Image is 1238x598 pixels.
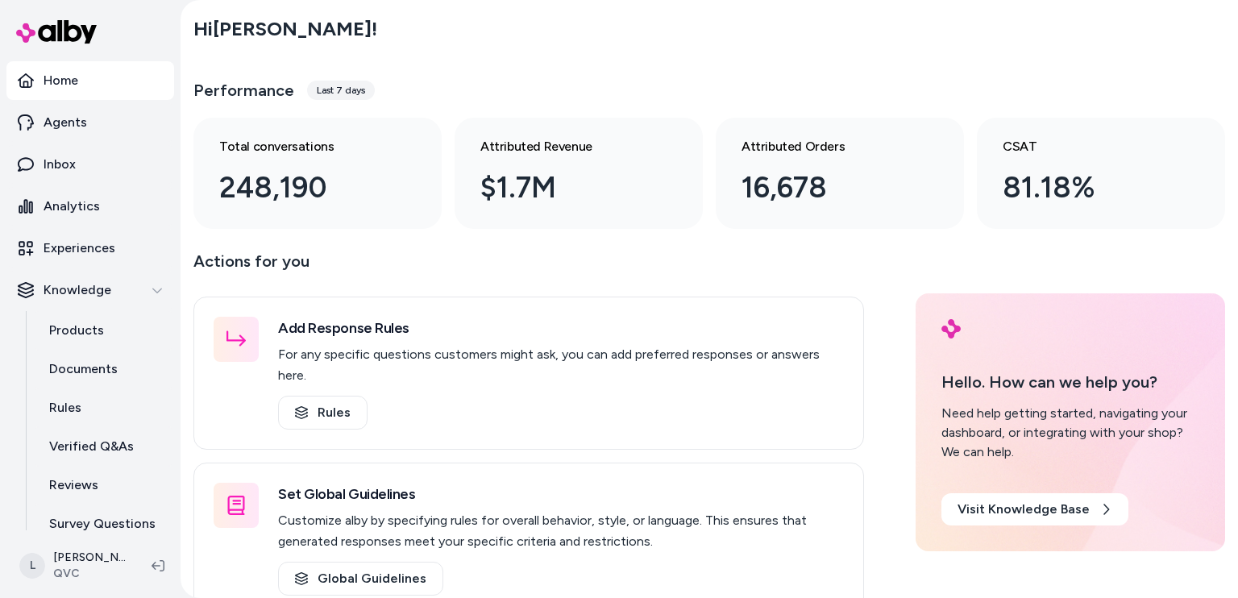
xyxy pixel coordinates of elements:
a: Documents [33,350,174,388]
a: Total conversations 248,190 [193,118,442,229]
p: [PERSON_NAME] [53,550,126,566]
a: Rules [33,388,174,427]
h3: Total conversations [219,137,390,156]
h3: Set Global Guidelines [278,483,844,505]
p: Knowledge [44,280,111,300]
div: Need help getting started, navigating your dashboard, or integrating with your shop? We can help. [941,404,1199,462]
a: Experiences [6,229,174,268]
div: 81.18% [1003,166,1174,210]
a: Rules [278,396,368,430]
a: Reviews [33,466,174,505]
p: Analytics [44,197,100,216]
p: Survey Questions [49,514,156,534]
p: Agents [44,113,87,132]
h3: CSAT [1003,137,1174,156]
img: alby Logo [16,20,97,44]
p: Rules [49,398,81,417]
p: Documents [49,359,118,379]
p: Reviews [49,475,98,495]
div: $1.7M [480,166,651,210]
h2: Hi [PERSON_NAME] ! [193,17,377,41]
a: Visit Knowledge Base [941,493,1128,525]
p: Actions for you [193,248,864,287]
a: Agents [6,103,174,142]
p: Verified Q&As [49,437,134,456]
p: Products [49,321,104,340]
div: 16,678 [742,166,912,210]
div: Last 7 days [307,81,375,100]
a: Attributed Orders 16,678 [716,118,964,229]
a: Attributed Revenue $1.7M [455,118,703,229]
a: Analytics [6,187,174,226]
a: Home [6,61,174,100]
button: Knowledge [6,271,174,309]
a: CSAT 81.18% [977,118,1225,229]
h3: Attributed Revenue [480,137,651,156]
p: Hello. How can we help you? [941,370,1199,394]
h3: Attributed Orders [742,137,912,156]
span: L [19,553,45,579]
span: QVC [53,566,126,582]
a: Survey Questions [33,505,174,543]
h3: Add Response Rules [278,317,844,339]
button: L[PERSON_NAME]QVC [10,540,139,592]
a: Verified Q&As [33,427,174,466]
a: Inbox [6,145,174,184]
p: For any specific questions customers might ask, you can add preferred responses or answers here. [278,344,844,386]
p: Experiences [44,239,115,258]
p: Customize alby by specifying rules for overall behavior, style, or language. This ensures that ge... [278,510,844,552]
h3: Performance [193,79,294,102]
a: Global Guidelines [278,562,443,596]
a: Products [33,311,174,350]
img: alby Logo [941,319,961,338]
div: 248,190 [219,166,390,210]
p: Inbox [44,155,76,174]
p: Home [44,71,78,90]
